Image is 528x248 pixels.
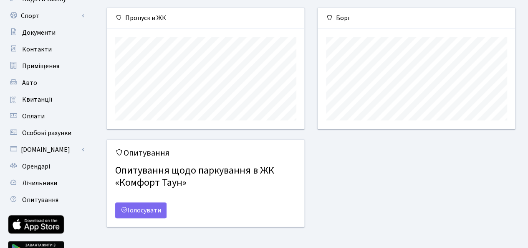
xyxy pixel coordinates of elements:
[115,148,296,158] h5: Опитування
[4,175,88,192] a: Лічильники
[4,158,88,175] a: Орендарі
[22,78,37,87] span: Авто
[4,74,88,91] a: Авто
[22,61,59,71] span: Приміщення
[22,128,71,138] span: Особові рахунки
[115,161,296,192] h4: Опитування щодо паркування в ЖК «Комфорт Таун»
[4,41,88,58] a: Контакти
[4,125,88,141] a: Особові рахунки
[4,24,88,41] a: Документи
[22,95,53,104] span: Квитанції
[4,192,88,208] a: Опитування
[115,202,167,218] a: Голосувати
[4,8,88,24] a: Спорт
[107,8,304,28] div: Пропуск в ЖК
[4,108,88,125] a: Оплати
[4,141,88,158] a: [DOMAIN_NAME]
[22,195,58,205] span: Опитування
[22,162,50,171] span: Орендарі
[22,112,45,121] span: Оплати
[22,45,52,54] span: Контакти
[4,58,88,74] a: Приміщення
[4,91,88,108] a: Квитанції
[318,8,515,28] div: Борг
[22,179,57,188] span: Лічильники
[22,28,56,37] span: Документи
